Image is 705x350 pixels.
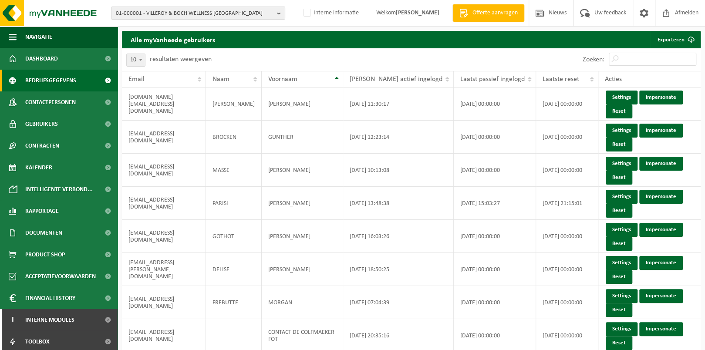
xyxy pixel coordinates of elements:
[606,322,638,336] a: Settings
[9,309,17,331] span: I
[268,76,297,83] span: Voornaam
[206,286,262,319] td: FREBUTTE
[262,87,343,121] td: [PERSON_NAME]
[454,220,536,253] td: [DATE] 00:00:00
[606,190,638,204] a: Settings
[25,222,62,244] span: Documenten
[25,26,52,48] span: Navigatie
[25,113,58,135] span: Gebruikers
[127,54,145,66] span: 10
[350,76,442,83] span: [PERSON_NAME] actief ingelogd
[460,76,525,83] span: Laatst passief ingelogd
[25,70,76,91] span: Bedrijfsgegevens
[25,157,52,178] span: Kalender
[536,154,598,187] td: [DATE] 00:00:00
[122,220,206,253] td: [EMAIL_ADDRESS][DOMAIN_NAME]
[536,286,598,319] td: [DATE] 00:00:00
[262,220,343,253] td: [PERSON_NAME]
[639,157,683,171] a: Impersonate
[213,76,229,83] span: Naam
[606,223,638,237] a: Settings
[343,253,454,286] td: [DATE] 18:50:25
[470,9,520,17] span: Offerte aanvragen
[116,7,273,20] span: 01-000001 - VILLEROY & BOCH WELLNESS [GEOGRAPHIC_DATA]
[606,124,638,138] a: Settings
[639,190,683,204] a: Impersonate
[25,287,75,309] span: Financial History
[25,200,59,222] span: Rapportage
[111,7,285,20] button: 01-000001 - VILLEROY & BOCH WELLNESS [GEOGRAPHIC_DATA]
[262,187,343,220] td: [PERSON_NAME]
[606,104,632,118] a: Reset
[206,253,262,286] td: DELISE
[122,121,206,154] td: [EMAIL_ADDRESS][DOMAIN_NAME]
[606,303,632,317] a: Reset
[454,121,536,154] td: [DATE] 00:00:00
[536,121,598,154] td: [DATE] 00:00:00
[25,309,74,331] span: Interne modules
[583,56,604,63] label: Zoeken:
[122,253,206,286] td: [EMAIL_ADDRESS][PERSON_NAME][DOMAIN_NAME]
[343,154,454,187] td: [DATE] 10:13:08
[639,124,683,138] a: Impersonate
[639,91,683,104] a: Impersonate
[122,87,206,121] td: [DOMAIN_NAME][EMAIL_ADDRESS][DOMAIN_NAME]
[454,286,536,319] td: [DATE] 00:00:00
[206,154,262,187] td: MASSE
[262,121,343,154] td: GUNTHER
[343,121,454,154] td: [DATE] 12:23:14
[262,253,343,286] td: [PERSON_NAME]
[206,220,262,253] td: GOTHOT
[606,171,632,185] a: Reset
[262,286,343,319] td: MORGAN
[454,253,536,286] td: [DATE] 00:00:00
[536,87,598,121] td: [DATE] 00:00:00
[25,48,58,70] span: Dashboard
[536,253,598,286] td: [DATE] 00:00:00
[122,286,206,319] td: [EMAIL_ADDRESS][DOMAIN_NAME]
[122,187,206,220] td: [EMAIL_ADDRESS][DOMAIN_NAME]
[606,336,632,350] a: Reset
[122,31,224,48] h2: Alle myVanheede gebruikers
[343,87,454,121] td: [DATE] 11:30:17
[454,154,536,187] td: [DATE] 00:00:00
[122,154,206,187] td: [EMAIL_ADDRESS][DOMAIN_NAME]
[343,220,454,253] td: [DATE] 16:03:26
[126,54,145,67] span: 10
[25,266,96,287] span: Acceptatievoorwaarden
[639,322,683,336] a: Impersonate
[651,31,700,48] a: Exporteren
[536,220,598,253] td: [DATE] 00:00:00
[25,244,65,266] span: Product Shop
[606,91,638,104] a: Settings
[25,91,76,113] span: Contactpersonen
[25,178,93,200] span: Intelligente verbond...
[536,187,598,220] td: [DATE] 21:15:01
[128,76,145,83] span: Email
[301,7,359,20] label: Interne informatie
[150,56,212,63] label: resultaten weergeven
[206,187,262,220] td: PARISI
[452,4,524,22] a: Offerte aanvragen
[25,135,59,157] span: Contracten
[639,223,683,237] a: Impersonate
[343,187,454,220] td: [DATE] 13:48:38
[639,289,683,303] a: Impersonate
[454,187,536,220] td: [DATE] 15:03:27
[454,87,536,121] td: [DATE] 00:00:00
[262,154,343,187] td: [PERSON_NAME]
[606,138,632,151] a: Reset
[606,204,632,218] a: Reset
[206,87,262,121] td: [PERSON_NAME]
[606,237,632,251] a: Reset
[605,76,622,83] span: Acties
[606,157,638,171] a: Settings
[543,76,579,83] span: Laatste reset
[396,10,439,16] strong: [PERSON_NAME]
[606,270,632,284] a: Reset
[343,286,454,319] td: [DATE] 07:04:39
[606,256,638,270] a: Settings
[206,121,262,154] td: BROCKEN
[639,256,683,270] a: Impersonate
[606,289,638,303] a: Settings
